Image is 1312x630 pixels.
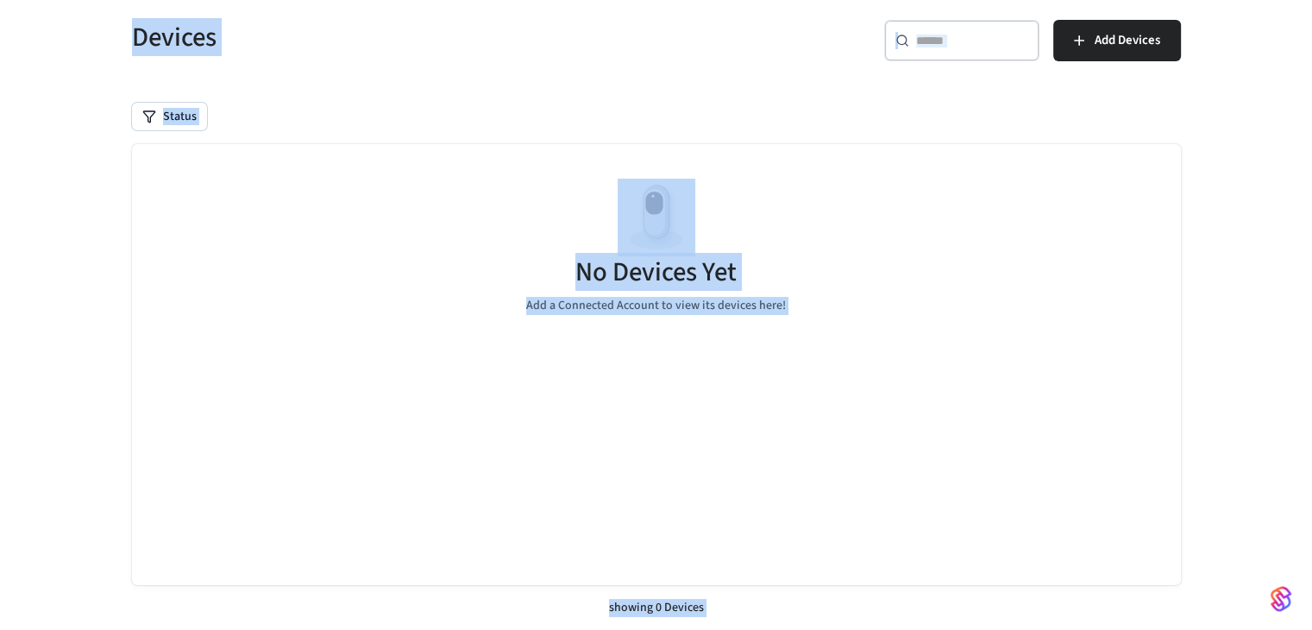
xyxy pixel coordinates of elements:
img: Devices Empty State [618,179,695,256]
button: Status [132,103,207,130]
span: Add Devices [1095,29,1160,52]
p: Add a Connected Account to view its devices here! [526,297,786,315]
button: Add Devices [1053,20,1181,61]
img: SeamLogoGradient.69752ec5.svg [1271,585,1291,613]
h5: Devices [132,20,646,55]
h5: No Devices Yet [575,255,737,290]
